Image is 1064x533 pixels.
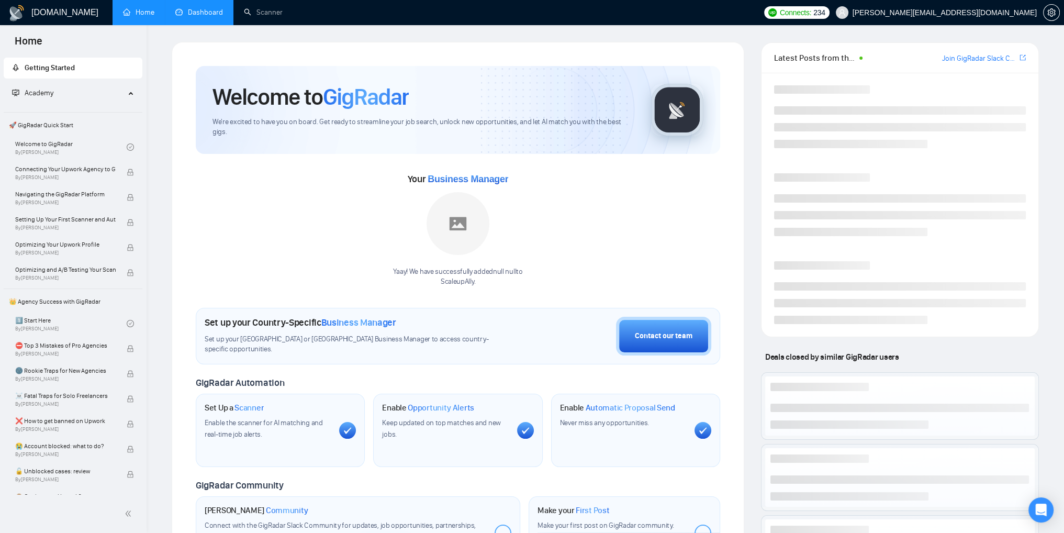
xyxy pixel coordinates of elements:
[560,418,649,427] span: Never miss any opportunities.
[1043,4,1060,21] button: setting
[205,403,264,413] h1: Set Up a
[127,269,134,276] span: lock
[616,317,711,356] button: Contact our team
[15,264,116,275] span: Optimizing and A/B Testing Your Scanner for Better Results
[393,267,522,287] div: Yaay! We have successfully added null null to
[6,34,51,55] span: Home
[838,9,846,16] span: user
[15,136,127,159] a: Welcome to GigRadarBy[PERSON_NAME]
[15,312,127,335] a: 1️⃣ Start HereBy[PERSON_NAME]
[244,8,283,17] a: searchScanner
[212,83,409,111] h1: Welcome to
[127,219,134,226] span: lock
[15,225,116,231] span: By [PERSON_NAME]
[266,505,308,516] span: Community
[15,491,116,502] span: 🙈 Getting over Upwork?
[205,418,323,439] span: Enable the scanner for AI matching and real-time job alerts.
[175,8,223,17] a: dashboardDashboard
[127,320,134,327] span: check-circle
[127,395,134,403] span: lock
[25,88,53,97] span: Academy
[5,291,141,312] span: 👑 Agency Success with GigRadar
[15,214,116,225] span: Setting Up Your First Scanner and Auto-Bidder
[125,508,135,519] span: double-left
[205,505,308,516] h1: [PERSON_NAME]
[12,88,53,97] span: Academy
[427,192,489,255] img: placeholder.png
[15,174,116,181] span: By [PERSON_NAME]
[768,8,777,17] img: upwork-logo.png
[15,401,116,407] span: By [PERSON_NAME]
[127,471,134,478] span: lock
[537,505,609,516] h1: Make your
[428,174,508,184] span: Business Manager
[15,189,116,199] span: Navigating the GigRadar Platform
[127,446,134,453] span: lock
[15,275,116,281] span: By [PERSON_NAME]
[1028,497,1054,523] div: Open Intercom Messenger
[234,403,264,413] span: Scanner
[1020,53,1026,62] span: export
[205,335,509,354] span: Set up your [GEOGRAPHIC_DATA] or [GEOGRAPHIC_DATA] Business Manager to access country-specific op...
[12,64,19,71] span: rocket
[127,169,134,176] span: lock
[15,164,116,174] span: Connecting Your Upwork Agency to GigRadar
[15,476,116,483] span: By [PERSON_NAME]
[537,521,674,530] span: Make your first post on GigRadar community.
[774,51,856,64] span: Latest Posts from the GigRadar Community
[586,403,675,413] span: Automatic Proposal Send
[761,348,903,366] span: Deals closed by similar GigRadar users
[212,117,634,137] span: We're excited to have you on board. Get ready to streamline your job search, unlock new opportuni...
[205,317,396,328] h1: Set up your Country-Specific
[323,83,409,111] span: GigRadar
[5,115,141,136] span: 🚀 GigRadar Quick Start
[1043,8,1060,17] a: setting
[382,403,474,413] h1: Enable
[321,317,396,328] span: Business Manager
[8,5,25,21] img: logo
[393,277,522,287] p: ScaleupAlly .
[813,7,825,18] span: 234
[123,8,154,17] a: homeHome
[15,376,116,382] span: By [PERSON_NAME]
[560,403,675,413] h1: Enable
[942,53,1017,64] a: Join GigRadar Slack Community
[15,250,116,256] span: By [PERSON_NAME]
[25,63,75,72] span: Getting Started
[12,89,19,96] span: fund-projection-screen
[15,426,116,432] span: By [PERSON_NAME]
[15,441,116,451] span: 😭 Account blocked: what to do?
[127,143,134,151] span: check-circle
[127,345,134,352] span: lock
[1020,53,1026,63] a: export
[408,403,474,413] span: Opportunity Alerts
[15,466,116,476] span: 🔓 Unblocked cases: review
[15,199,116,206] span: By [PERSON_NAME]
[15,391,116,401] span: ☠️ Fatal Traps for Solo Freelancers
[196,377,284,388] span: GigRadar Automation
[15,351,116,357] span: By [PERSON_NAME]
[15,451,116,458] span: By [PERSON_NAME]
[4,58,142,79] li: Getting Started
[15,239,116,250] span: Optimizing Your Upwork Profile
[127,370,134,377] span: lock
[635,330,692,342] div: Contact our team
[15,365,116,376] span: 🌚 Rookie Traps for New Agencies
[576,505,609,516] span: First Post
[127,244,134,251] span: lock
[196,480,284,491] span: GigRadar Community
[15,416,116,426] span: ❌ How to get banned on Upwork
[127,194,134,201] span: lock
[127,420,134,428] span: lock
[382,418,501,439] span: Keep updated on top matches and new jobs.
[651,84,703,136] img: gigradar-logo.png
[408,173,509,185] span: Your
[780,7,811,18] span: Connects:
[15,340,116,351] span: ⛔ Top 3 Mistakes of Pro Agencies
